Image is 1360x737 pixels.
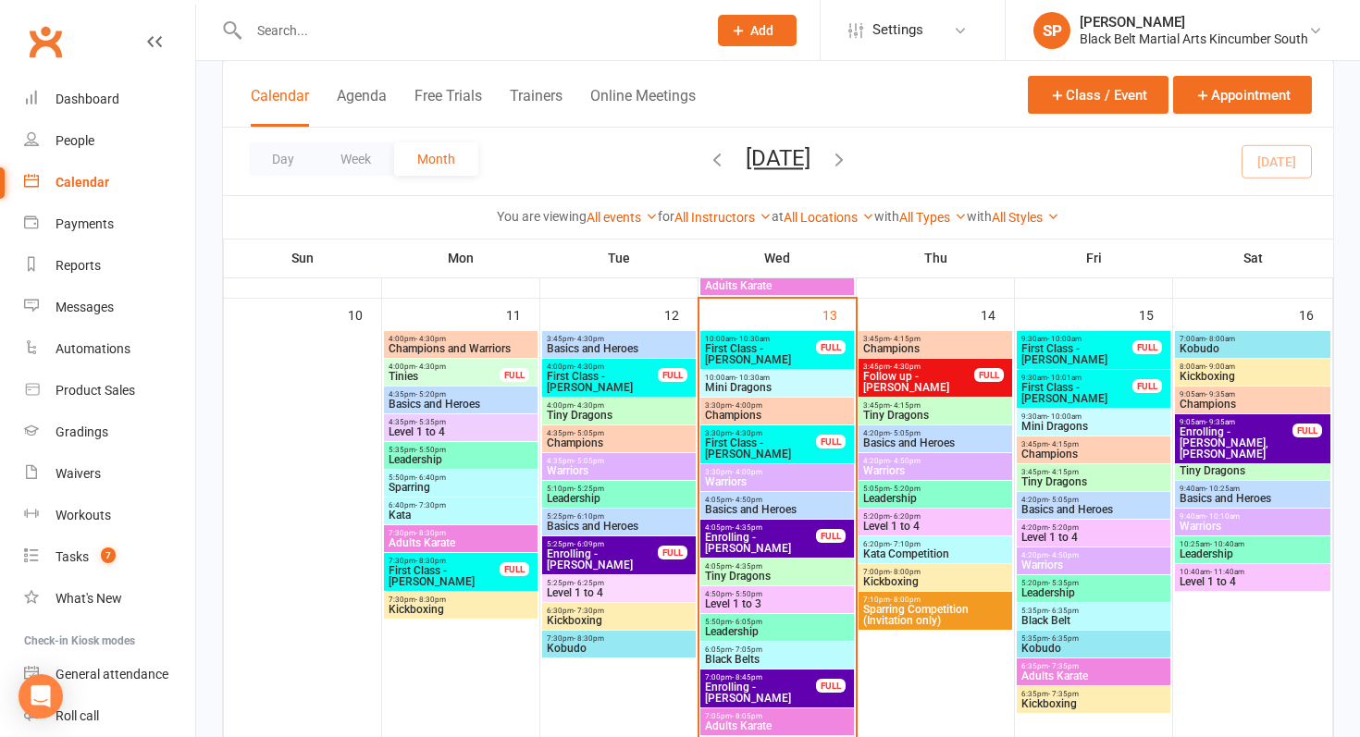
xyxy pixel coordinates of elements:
[574,579,604,587] span: - 6:25pm
[732,590,762,598] span: - 5:50pm
[704,410,850,421] span: Champions
[890,429,921,437] span: - 5:05pm
[1020,440,1167,448] span: 3:45pm
[862,429,1008,437] span: 4:20pm
[388,362,501,371] span: 4:00pm
[732,645,762,654] span: - 7:05pm
[890,335,921,343] span: - 4:15pm
[56,667,168,682] div: General attendance
[816,340,846,354] div: FULL
[772,209,784,224] strong: at
[1179,465,1327,476] span: Tiny Dragons
[56,133,94,148] div: People
[587,210,658,225] a: All events
[574,335,604,343] span: - 4:30pm
[1020,448,1167,460] span: Champions
[890,568,921,576] span: - 8:00pm
[1179,362,1327,371] span: 8:00am
[249,142,317,176] button: Day
[546,587,692,598] span: Level 1 to 4
[1048,579,1079,587] span: - 5:35pm
[704,598,850,609] span: Level 1 to 3
[658,209,674,224] strong: for
[732,618,762,626] span: - 6:05pm
[500,368,529,382] div: FULL
[394,142,478,176] button: Month
[546,493,692,504] span: Leadership
[1048,496,1079,504] span: - 5:05pm
[1179,426,1293,460] span: Enrolling - [PERSON_NAME], [PERSON_NAME]
[506,299,539,329] div: 11
[1020,587,1167,598] span: Leadership
[992,210,1059,225] a: All Styles
[388,454,534,465] span: Leadership
[704,626,850,637] span: Leadership
[574,634,604,643] span: - 8:30pm
[704,720,850,731] span: Adults Karate
[1210,540,1244,548] span: - 10:40am
[56,708,99,723] div: Roll call
[732,712,762,720] span: - 8:05pm
[574,457,604,465] span: - 5:05pm
[348,299,381,329] div: 10
[24,695,195,737] a: Roll call
[732,523,762,532] span: - 4:35pm
[388,482,534,493] span: Sparring
[388,371,501,382] span: Tinies
[704,645,850,654] span: 6:05pm
[546,607,692,615] span: 6:30pm
[1139,299,1172,329] div: 15
[1020,607,1167,615] span: 5:35pm
[546,335,692,343] span: 3:45pm
[56,341,130,356] div: Automations
[862,371,975,393] span: Follow up - [PERSON_NAME]
[546,512,692,521] span: 5:25pm
[890,540,921,548] span: - 7:10pm
[1015,239,1173,277] th: Fri
[704,401,850,410] span: 3:30pm
[546,634,692,643] span: 7:30pm
[704,682,817,704] span: Enrolling - [PERSON_NAME]
[24,370,195,411] a: Product Sales
[546,540,659,548] span: 5:25pm
[704,335,817,343] span: 10:00am
[1048,523,1079,532] span: - 5:20pm
[1020,374,1133,382] span: 9:30am
[1020,643,1167,654] span: Kobudo
[732,401,762,410] span: - 4:00pm
[1020,343,1133,365] span: First Class - [PERSON_NAME]
[1132,340,1162,354] div: FULL
[1179,335,1327,343] span: 7:00am
[24,495,195,536] a: Workouts
[414,87,482,127] button: Free Trials
[415,596,446,604] span: - 8:30pm
[862,465,1008,476] span: Warriors
[546,615,692,626] span: Kickboxing
[890,485,921,493] span: - 5:20pm
[574,362,604,371] span: - 4:30pm
[1179,568,1327,576] span: 10:40am
[415,473,446,482] span: - 6:40pm
[24,654,195,695] a: General attendance kiosk mode
[546,343,692,354] span: Basics and Heroes
[415,446,446,454] span: - 5:50pm
[56,591,122,606] div: What's New
[1047,335,1082,343] span: - 10:00am
[415,501,446,510] span: - 7:30pm
[388,529,534,537] span: 7:30pm
[56,258,101,273] div: Reports
[224,239,382,277] th: Sun
[388,426,534,437] span: Level 1 to 4
[862,548,1008,559] span: Kata Competition
[243,18,694,43] input: Search...
[388,446,534,454] span: 5:35pm
[704,343,817,365] span: First Class - [PERSON_NAME]
[1020,476,1167,487] span: Tiny Dragons
[1020,468,1167,476] span: 3:45pm
[658,368,687,382] div: FULL
[1020,496,1167,504] span: 4:20pm
[816,529,846,543] div: FULL
[337,87,387,127] button: Agenda
[704,571,850,582] span: Tiny Dragons
[974,368,1004,382] div: FULL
